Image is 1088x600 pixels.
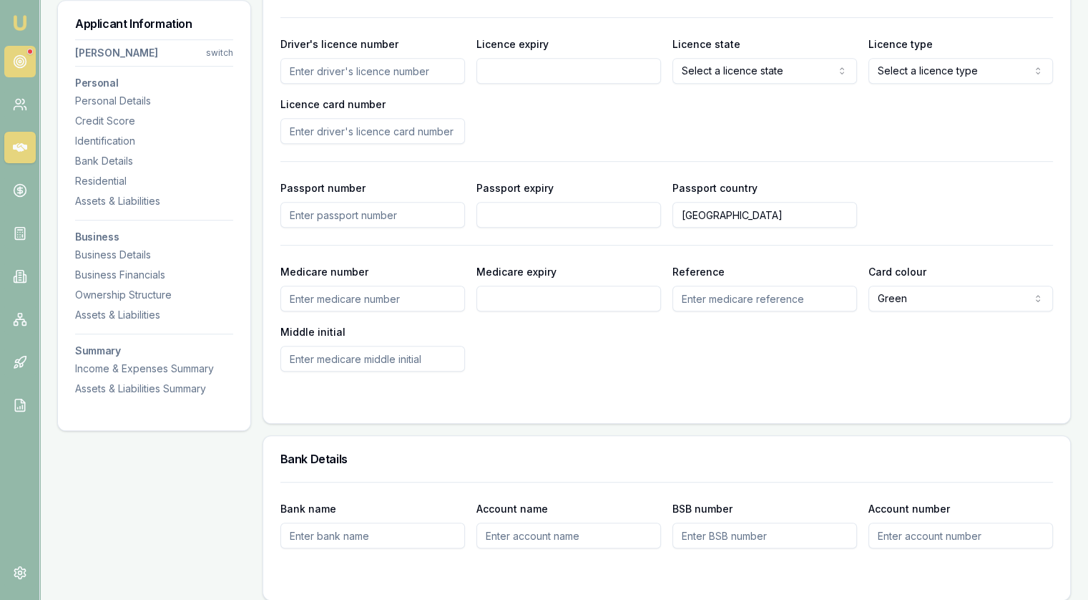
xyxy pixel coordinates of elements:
[280,346,465,372] input: Enter medicare middle initial
[280,98,386,110] label: Licence card number
[75,174,233,188] div: Residential
[206,47,233,59] div: switch
[75,288,233,302] div: Ownership Structure
[476,182,554,194] label: Passport expiry
[280,38,398,50] label: Driver's licence number
[280,58,465,84] input: Enter driver's licence number
[280,326,345,338] label: Middle initial
[280,202,465,228] input: Enter passport number
[75,382,233,396] div: Assets & Liabilities Summary
[75,18,233,29] h3: Applicant Information
[75,46,158,60] div: [PERSON_NAME]
[672,523,857,548] input: Enter BSB number
[75,94,233,108] div: Personal Details
[75,154,233,168] div: Bank Details
[672,202,857,228] input: Enter passport country
[476,523,661,548] input: Enter account name
[280,523,465,548] input: Enter bank name
[476,266,557,278] label: Medicare expiry
[75,78,233,88] h3: Personal
[280,286,465,311] input: Enter medicare number
[672,38,740,50] label: Licence state
[672,286,857,311] input: Enter medicare reference
[476,503,548,515] label: Account name
[75,268,233,282] div: Business Financials
[75,232,233,242] h3: Business
[75,134,233,148] div: Identification
[75,114,233,128] div: Credit Score
[280,182,366,194] label: Passport number
[672,266,725,278] label: Reference
[11,14,29,32] img: emu-icon-u.png
[280,266,368,278] label: Medicare number
[75,248,233,262] div: Business Details
[868,266,926,278] label: Card colour
[868,523,1053,548] input: Enter account number
[476,38,549,50] label: Licence expiry
[672,182,758,194] label: Passport country
[868,38,933,50] label: Licence type
[280,453,1053,465] h3: Bank Details
[75,346,233,356] h3: Summary
[280,118,465,144] input: Enter driver's licence card number
[280,503,336,515] label: Bank name
[75,308,233,322] div: Assets & Liabilities
[868,503,950,515] label: Account number
[75,194,233,208] div: Assets & Liabilities
[672,503,732,515] label: BSB number
[75,362,233,376] div: Income & Expenses Summary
